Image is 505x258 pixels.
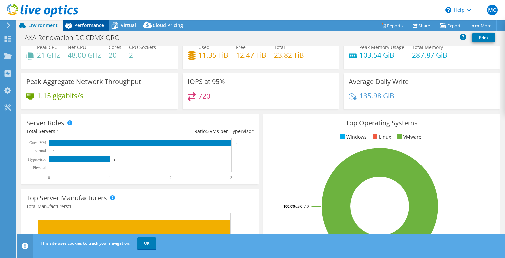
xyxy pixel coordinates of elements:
text: Guest VM [29,140,46,145]
span: Total Memory [412,44,443,50]
span: Used [198,44,210,50]
h3: Peak Aggregate Network Throughput [26,78,141,85]
a: Export [435,20,466,31]
span: 1 [69,203,72,209]
h4: Total Manufacturers: [26,203,254,210]
a: Print [472,33,495,42]
h3: IOPS at 95% [188,78,225,85]
h3: Top Operating Systems [268,119,495,127]
text: 1 [109,175,111,180]
text: 2 [170,175,172,180]
span: Net CPU [68,44,86,50]
a: Share [408,20,435,31]
h4: 720 [198,92,210,100]
li: Linux [371,133,391,141]
text: 0 [53,150,54,153]
text: 1 [114,158,115,161]
h4: 21 GHz [37,51,60,59]
a: OK [137,237,156,249]
span: Virtual [121,22,136,28]
text: 0 [53,166,54,170]
span: 3 [207,128,210,134]
span: Free [236,44,246,50]
span: Total [274,44,285,50]
text: 3 [230,175,232,180]
div: Ratio: VMs per Hypervisor [140,128,254,135]
h3: Server Roles [26,119,64,127]
div: Total Servers: [26,128,140,135]
h3: Top Server Manufacturers [26,194,107,202]
span: CPU Sockets [129,44,156,50]
h3: Average Daily Write [349,78,409,85]
h4: 20 [109,51,121,59]
h4: 1.15 gigabits/s [37,92,83,99]
span: Peak Memory Usage [359,44,404,50]
text: 3 [235,141,237,145]
h4: 287.87 GiB [412,51,447,59]
tspan: ESXi 7.0 [296,204,309,209]
li: VMware [395,133,422,141]
h4: 11.35 TiB [198,51,228,59]
span: Performance [74,22,104,28]
span: 1 [57,128,59,134]
a: Reports [376,20,408,31]
span: Cloud Pricing [153,22,183,28]
tspan: 100.0% [283,204,296,209]
h4: 12.47 TiB [236,51,266,59]
h4: 103.54 GiB [359,51,404,59]
svg: \n [445,7,451,13]
h4: 23.82 TiB [274,51,304,59]
h4: 48.00 GHz [68,51,101,59]
text: Hypervisor [28,157,46,162]
span: MC [487,5,498,15]
li: Windows [338,133,367,141]
span: Environment [28,22,58,28]
text: Virtual [35,149,46,153]
span: This site uses cookies to track your navigation. [41,240,130,246]
a: More [466,20,497,31]
h1: AXA Renovacion DC CDMX-QRO [22,34,130,41]
text: Physical [33,165,46,170]
h4: 2 [129,51,156,59]
text: 0 [48,175,50,180]
span: Peak CPU [37,44,58,50]
h4: 135.98 GiB [359,92,394,99]
span: Cores [109,44,121,50]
